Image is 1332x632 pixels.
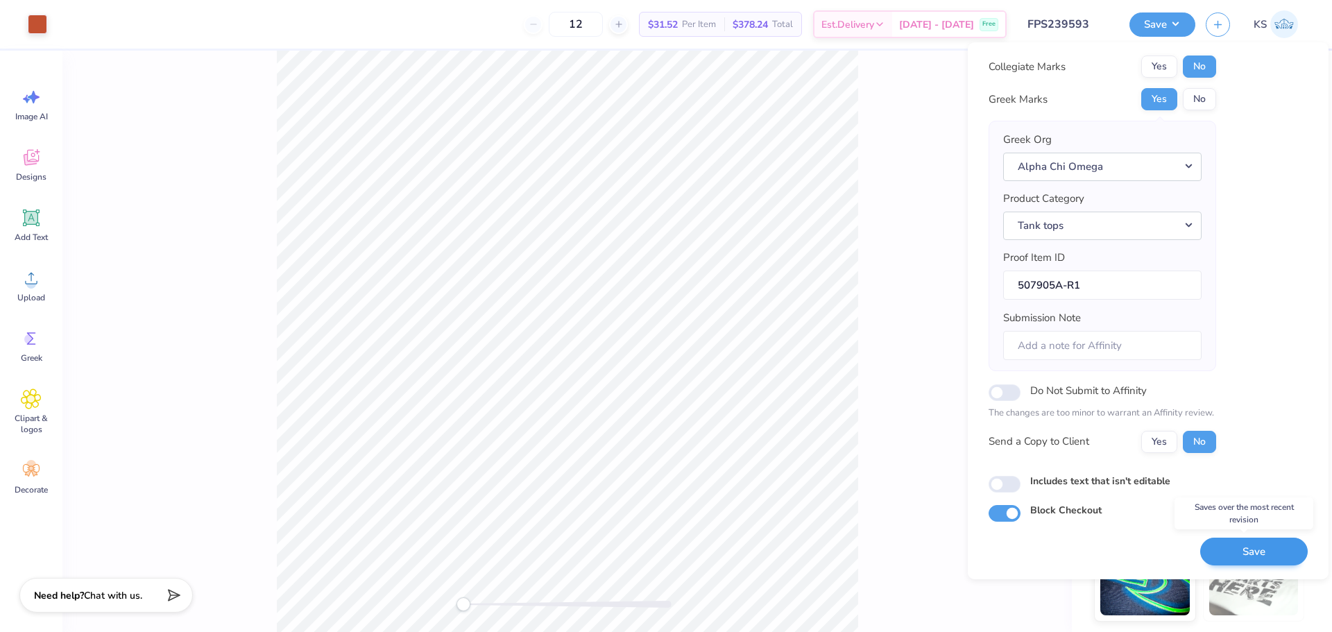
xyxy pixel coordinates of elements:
[772,17,793,32] span: Total
[982,19,996,29] span: Free
[989,407,1216,420] p: The changes are too minor to warrant an Affinity review.
[15,484,48,495] span: Decorate
[1183,431,1216,453] button: No
[1175,497,1313,529] div: Saves over the most recent revision
[1270,10,1298,38] img: Kath Sales
[21,352,42,364] span: Greek
[1030,503,1102,518] label: Block Checkout
[682,17,716,32] span: Per Item
[15,232,48,243] span: Add Text
[1209,546,1299,615] img: Water based Ink
[899,17,974,32] span: [DATE] - [DATE]
[1100,546,1190,615] img: Glow in the Dark Ink
[1030,474,1170,488] label: Includes text that isn't editable
[1141,88,1177,110] button: Yes
[16,171,46,182] span: Designs
[1183,88,1216,110] button: No
[989,59,1066,75] div: Collegiate Marks
[1003,310,1081,326] label: Submission Note
[15,111,48,122] span: Image AI
[1003,153,1202,181] button: Alpha Chi Omega
[8,413,54,435] span: Clipart & logos
[1141,431,1177,453] button: Yes
[549,12,603,37] input: – –
[1247,10,1304,38] a: KS
[821,17,874,32] span: Est. Delivery
[1003,191,1084,207] label: Product Category
[1003,212,1202,240] button: Tank tops
[456,597,470,611] div: Accessibility label
[34,589,84,602] strong: Need help?
[17,292,45,303] span: Upload
[1183,55,1216,78] button: No
[989,434,1089,450] div: Send a Copy to Client
[648,17,678,32] span: $31.52
[1200,538,1308,566] button: Save
[1254,17,1267,33] span: KS
[733,17,768,32] span: $378.24
[1030,382,1147,400] label: Do Not Submit to Affinity
[1003,132,1052,148] label: Greek Org
[1141,55,1177,78] button: Yes
[989,92,1048,108] div: Greek Marks
[1003,250,1065,266] label: Proof Item ID
[84,589,142,602] span: Chat with us.
[1129,12,1195,37] button: Save
[1003,331,1202,361] input: Add a note for Affinity
[1017,10,1119,38] input: Untitled Design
